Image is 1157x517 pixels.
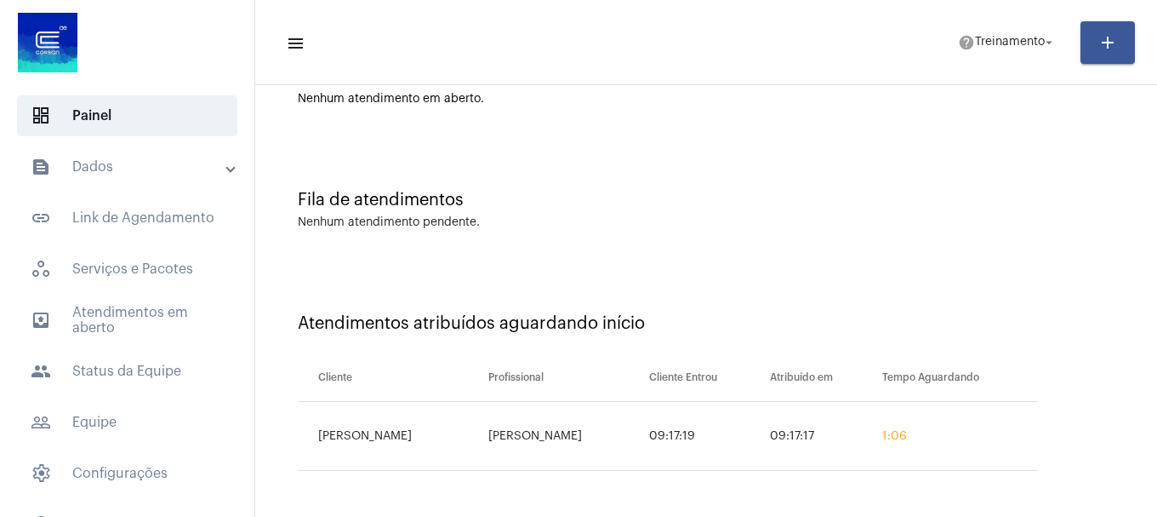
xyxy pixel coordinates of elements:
[31,208,51,228] mat-icon: sidenav icon
[645,402,766,471] td: 09:17:19
[31,157,227,177] mat-panel-title: Dados
[298,314,1114,333] div: Atendimentos atribuídos aguardando início
[948,26,1067,60] button: Treinamento
[17,95,237,136] span: Painel
[766,354,878,402] th: Atribuído em
[17,402,237,443] span: Equipe
[286,33,303,54] mat-icon: sidenav icon
[14,9,82,77] img: d4669ae0-8c07-2337-4f67-34b0df7f5ae4.jpeg
[298,93,1114,106] div: Nenhum atendimento em aberto.
[298,354,484,402] th: Cliente
[31,157,51,177] mat-icon: sidenav icon
[31,361,51,382] mat-icon: sidenav icon
[298,402,484,471] td: [PERSON_NAME]
[10,146,254,187] mat-expansion-panel-header: sidenav iconDados
[766,402,878,471] td: 09:17:17
[17,300,237,341] span: Atendimentos em aberto
[17,249,237,290] span: Serviços e Pacotes
[31,463,51,484] span: sidenav icon
[1041,35,1057,50] mat-icon: arrow_drop_down
[1097,32,1118,53] mat-icon: add
[298,216,480,229] div: Nenhum atendimento pendente.
[975,37,1045,49] span: Treinamento
[484,402,645,471] td: [PERSON_NAME]
[31,106,51,126] span: sidenav icon
[645,354,766,402] th: Cliente Entrou
[878,402,1038,471] td: 1:06
[484,354,645,402] th: Profissional
[31,412,51,433] mat-icon: sidenav icon
[958,34,975,51] mat-icon: help
[17,453,237,494] span: Configurações
[878,354,1038,402] th: Tempo Aguardando
[17,198,237,238] span: Link de Agendamento
[298,191,1114,210] div: Fila de atendimentos
[31,259,51,279] span: sidenav icon
[31,310,51,330] mat-icon: sidenav icon
[17,351,237,392] span: Status da Equipe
